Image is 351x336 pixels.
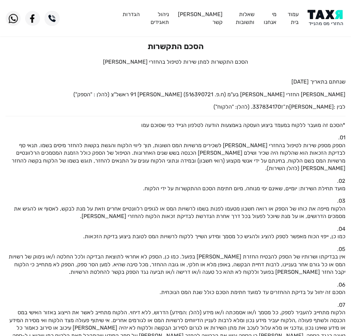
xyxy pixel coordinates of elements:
[6,281,345,288] div: .06
[6,197,345,205] div: .03
[6,233,345,240] p: כמו כן, ייפוי הכוח מאפשר לספק להציג ולהגיש כל מסמך ומידע השייך ללקוח לרשויות המס לטובת ביצוע בדיק...
[178,11,223,25] a: [PERSON_NAME] קשר
[25,11,40,26] img: Facebook
[6,177,345,185] div: .02
[122,11,140,18] a: הגדרות
[6,78,345,85] p: שנחתם בתאריך [DATE]
[6,58,345,66] p: הסכם התקשרות למתן שירות לטיפול בהחזרי [PERSON_NAME]
[252,103,281,110] span: 337834170
[151,11,169,25] a: ניהול תאגידים
[6,11,21,26] img: WhatsApp
[45,11,60,26] img: Phone
[6,121,345,129] p: *הסכם זה מועבר ללקוח במעמד ביצוע העסקה באמצעות הודעה לטלפון הנייד כפי שסוכם עמו
[6,134,345,141] div: .01
[6,288,345,296] p: הסכם זה יחול על בדיקת ההחזרים עד למועד חתימת הסכם כולל שנת המס הנוכחית.
[289,103,334,110] span: [PERSON_NAME]
[6,91,345,98] p: [PERSON_NAME] החזרי [PERSON_NAME] בע"מ (ח.פ. 516390721) [PERSON_NAME] 91 ראשל"צ (להלן : "הספק")
[6,245,345,253] div: .05
[6,225,345,233] div: .04
[6,253,345,276] p: אין בבדיקתו ושרותיו של הספק להבטיח החזרת [PERSON_NAME] בפועל. כמו כן, הספק לא אחראי לתוצאת הבדיקה...
[6,205,345,220] p: הלקוח מייפה את כוחו של הספק או רואה חשבון מטעמו לפנות בשמו לרשויות המס או לגופים רלוונטיים אחרים ...
[264,11,276,25] a: מי אנחנו
[6,42,345,51] h1: הסכם התקשרות
[6,142,345,172] p: הספק מספק שירות לטיפול בהחזרי [PERSON_NAME] לשכירים מרשויות המס השונות, תוך ליווי הלקוח והגשת בקש...
[236,11,254,25] a: שאלות ותשובות
[308,10,345,27] img: Logo
[6,103,345,111] p: לבין : ת”ז . (להלן: "הלקוח")
[6,185,345,192] p: מועד תחילת השירות: יומיים, שאינם ימי מנוחה, מיום חתימת הסכם ההתקשרות על ידי הלקוח.
[288,11,299,25] a: עמוד בית
[6,301,345,309] div: .07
